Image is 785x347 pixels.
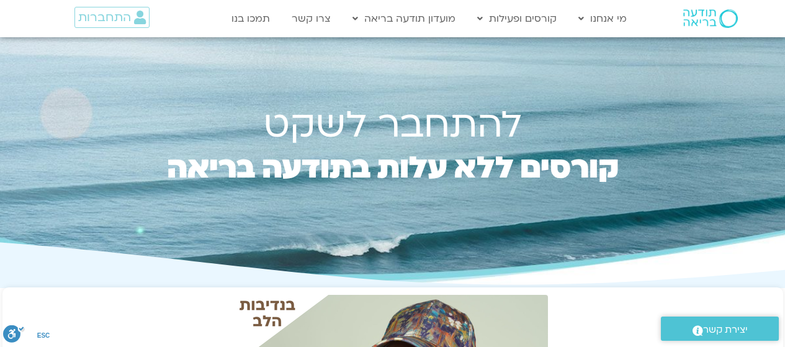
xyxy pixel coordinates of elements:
[78,11,131,24] span: התחברות
[225,7,276,30] a: תמכו בנו
[141,155,645,210] h2: קורסים ללא עלות בתודעה בריאה
[74,7,150,28] a: התחברות
[683,9,738,28] img: תודעה בריאה
[661,317,779,341] a: יצירת קשר
[572,7,633,30] a: מי אנחנו
[285,7,337,30] a: צרו קשר
[703,322,748,338] span: יצירת קשר
[346,7,462,30] a: מועדון תודעה בריאה
[471,7,563,30] a: קורסים ופעילות
[141,109,645,142] h1: להתחבר לשקט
